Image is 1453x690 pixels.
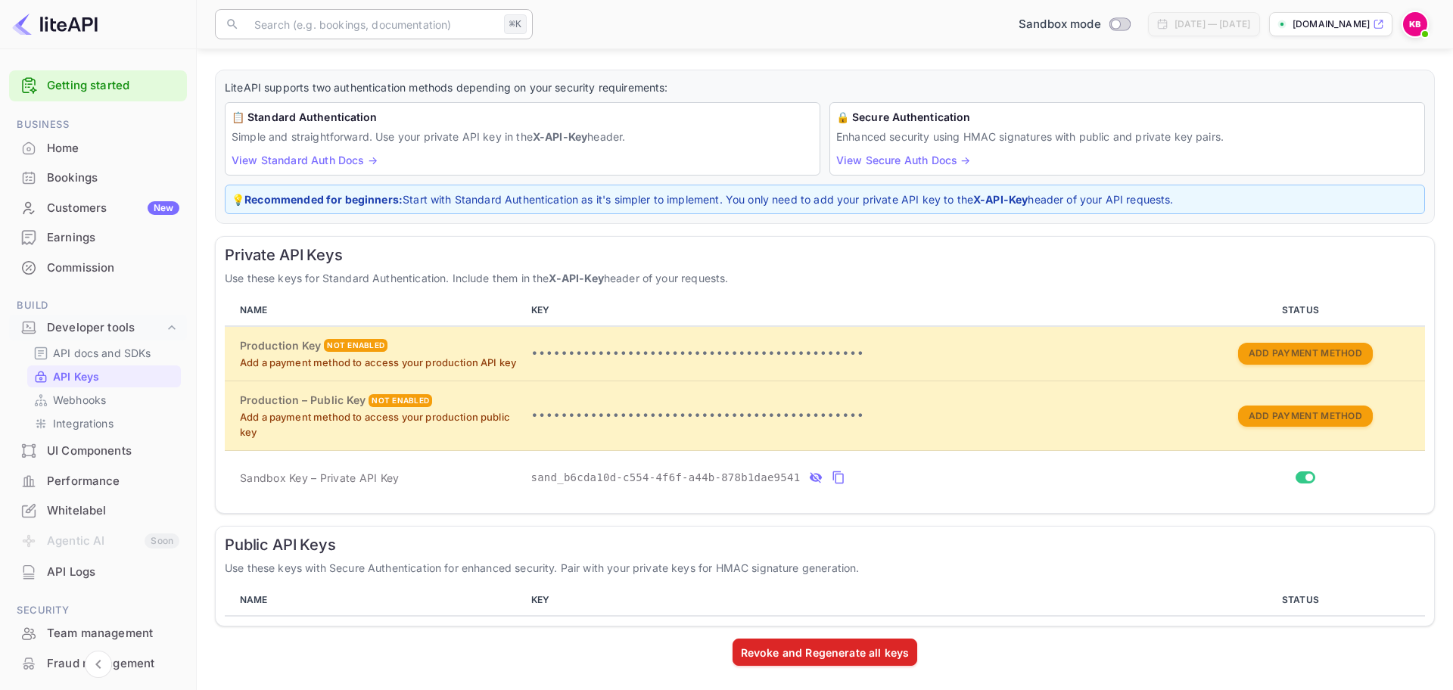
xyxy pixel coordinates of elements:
[225,451,525,505] td: Sandbox Key – Private API Key
[9,602,187,619] span: Security
[973,193,1028,206] strong: X-API-Key
[9,163,187,193] div: Bookings
[1238,406,1373,427] button: Add Payment Method
[324,339,387,352] div: Not enabled
[47,260,179,277] div: Commission
[9,223,187,253] div: Earnings
[47,77,179,95] a: Getting started
[85,651,112,678] button: Collapse navigation
[225,585,1425,617] table: public api keys table
[9,619,187,648] div: Team management
[9,117,187,133] span: Business
[9,253,187,281] a: Commission
[225,560,1425,576] p: Use these keys with Secure Authentication for enhanced security. Pair with your private keys for ...
[245,9,498,39] input: Search (e.g. bookings, documentation)
[525,585,1185,616] th: KEY
[47,473,179,490] div: Performance
[27,389,181,411] div: Webhooks
[9,649,187,679] div: Fraud management
[33,368,175,384] a: API Keys
[9,297,187,314] span: Build
[225,270,1425,286] p: Use these keys for Standard Authentication. Include them in the header of your requests.
[9,194,187,223] div: CustomersNew
[47,229,179,247] div: Earnings
[27,365,181,387] div: API Keys
[53,345,151,361] p: API docs and SDKs
[240,337,321,354] h6: Production Key
[1185,295,1425,326] th: STATUS
[1013,16,1136,33] div: Switch to Production mode
[232,154,378,166] a: View Standard Auth Docs →
[225,246,1425,264] h6: Private API Keys
[9,437,187,465] a: UI Components
[1403,12,1427,36] img: Kyle Bromont
[836,154,970,166] a: View Secure Auth Docs →
[47,564,179,581] div: API Logs
[47,169,179,187] div: Bookings
[9,558,187,587] div: API Logs
[1185,585,1425,616] th: STATUS
[12,12,98,36] img: LiteAPI logo
[1175,17,1250,31] div: [DATE] — [DATE]
[549,272,603,284] strong: X-API-Key
[244,193,403,206] strong: Recommended for beginners:
[240,356,519,371] p: Add a payment method to access your production API key
[47,319,164,337] div: Developer tools
[9,70,187,101] div: Getting started
[33,345,175,361] a: API docs and SDKs
[47,200,179,217] div: Customers
[33,415,175,431] a: Integrations
[225,295,1425,504] table: private api keys table
[225,79,1425,96] p: LiteAPI supports two authentication methods depending on your security requirements:
[531,345,1179,363] p: •••••••••••••••••••••••••••••••••••••••••••••
[9,315,187,341] div: Developer tools
[232,129,814,145] p: Simple and straightforward. Use your private API key in the header.
[9,223,187,251] a: Earnings
[240,410,519,440] p: Add a payment method to access your production public key
[836,129,1418,145] p: Enhanced security using HMAC signatures with public and private key pairs.
[148,201,179,215] div: New
[1238,347,1373,359] a: Add Payment Method
[836,109,1418,126] h6: 🔒 Secure Authentication
[47,140,179,157] div: Home
[504,14,527,34] div: ⌘K
[9,649,187,677] a: Fraud management
[9,467,187,495] a: Performance
[531,407,1179,425] p: •••••••••••••••••••••••••••••••••••••••••••••
[1019,16,1101,33] span: Sandbox mode
[9,134,187,163] div: Home
[47,502,179,520] div: Whitelabel
[47,443,179,460] div: UI Components
[232,109,814,126] h6: 📋 Standard Authentication
[533,130,587,143] strong: X-API-Key
[531,470,801,486] span: sand_b6cda10d-c554-4f6f-a44b-878b1dae9541
[9,558,187,586] a: API Logs
[1293,17,1370,31] p: [DOMAIN_NAME]
[225,536,1425,554] h6: Public API Keys
[9,134,187,162] a: Home
[9,437,187,466] div: UI Components
[225,585,525,616] th: NAME
[232,191,1418,207] p: 💡 Start with Standard Authentication as it's simpler to implement. You only need to add your priv...
[53,415,114,431] p: Integrations
[9,496,187,526] div: Whitelabel
[1238,409,1373,421] a: Add Payment Method
[9,619,187,647] a: Team management
[9,163,187,191] a: Bookings
[369,394,432,407] div: Not enabled
[33,392,175,408] a: Webhooks
[225,295,525,326] th: NAME
[9,253,187,283] div: Commission
[53,392,106,408] p: Webhooks
[9,467,187,496] div: Performance
[47,655,179,673] div: Fraud management
[9,496,187,524] a: Whitelabel
[741,645,910,660] div: Revoke and Regenerate all keys
[1238,343,1373,365] button: Add Payment Method
[27,412,181,434] div: Integrations
[9,194,187,222] a: CustomersNew
[240,392,366,409] h6: Production – Public Key
[27,342,181,364] div: API docs and SDKs
[525,295,1185,326] th: KEY
[47,625,179,642] div: Team management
